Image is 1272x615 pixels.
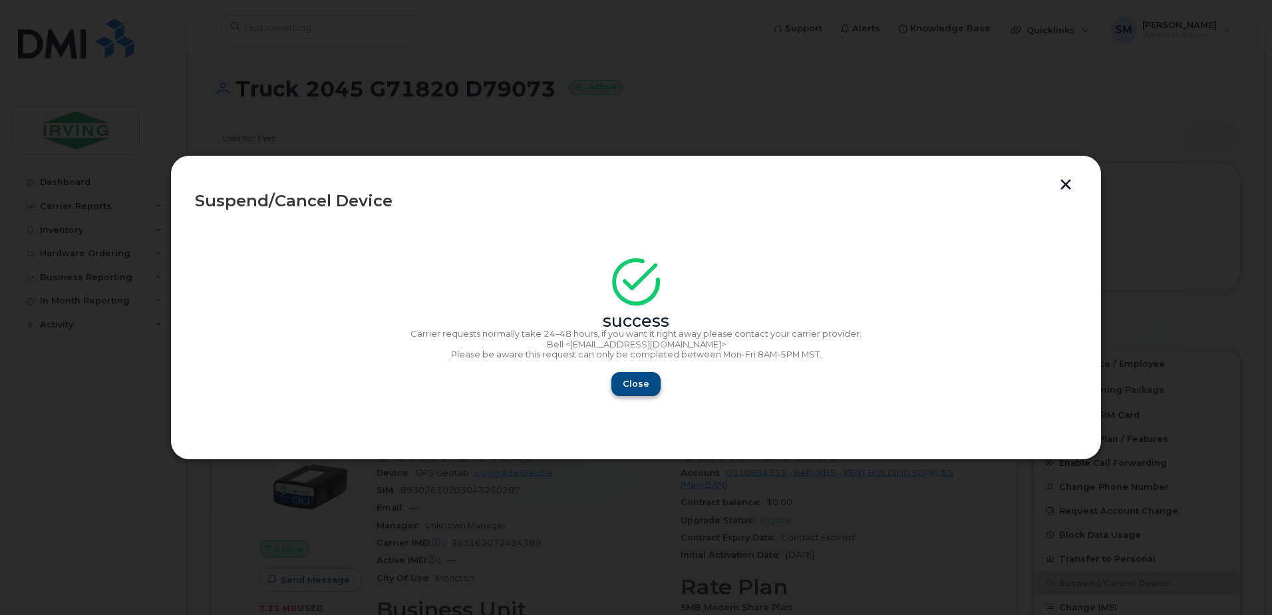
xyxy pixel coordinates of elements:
div: success [195,316,1077,327]
p: Please be aware this request can only be completed between Mon-Fri 8AM-5PM MST. [195,349,1077,360]
span: Close [623,377,649,390]
p: Bell <[EMAIL_ADDRESS][DOMAIN_NAME]> [195,339,1077,350]
button: Close [611,372,661,396]
p: Carrier requests normally take 24–48 hours, if you want it right away please contact your carrier... [195,329,1077,339]
div: Suspend/Cancel Device [195,193,1077,209]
